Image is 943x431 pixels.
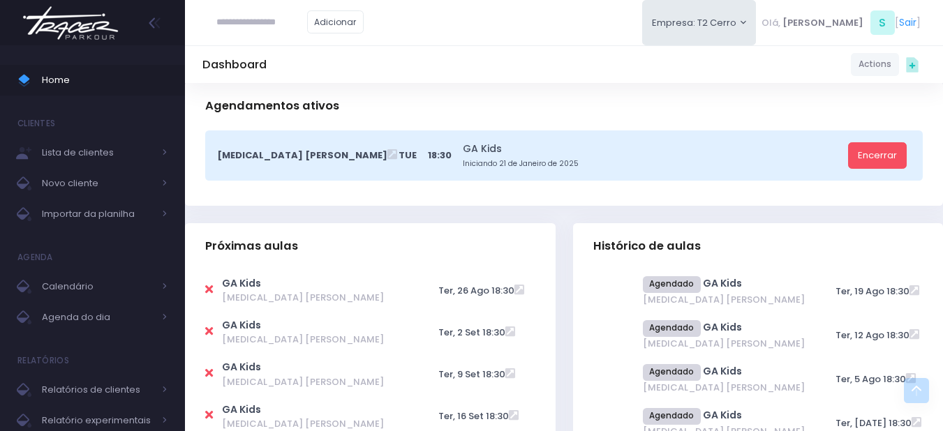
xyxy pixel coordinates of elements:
a: GA Kids [222,318,261,332]
a: GA Kids [703,276,742,290]
h3: Agendamentos ativos [205,86,339,126]
a: Sair [899,15,916,30]
span: Histórico de aulas [593,239,701,253]
small: Iniciando 21 de Janeiro de 2025 [463,158,843,169]
span: [PERSON_NAME] [782,16,863,30]
span: Agendado [643,320,701,337]
span: [MEDICAL_DATA] [PERSON_NAME] [222,375,409,389]
span: Novo cliente [42,174,154,192]
a: Adicionar [307,10,364,33]
span: [MEDICAL_DATA] [PERSON_NAME] [643,337,808,351]
span: Olá, [762,16,780,30]
span: Relatório experimentais [42,411,154,430]
span: Ter, 12 Ago 18:30 [836,328,909,342]
a: Actions [851,53,899,76]
span: Ter, [DATE] 18:30 [836,416,912,430]
h4: Agenda [17,243,53,271]
span: Lista de clientes [42,144,154,162]
a: GA Kids [463,142,843,156]
span: Home [42,71,168,89]
span: [MEDICAL_DATA] [PERSON_NAME] [217,149,387,162]
span: [MEDICAL_DATA] [PERSON_NAME] [222,291,409,305]
span: S [870,10,895,35]
span: [MEDICAL_DATA] [PERSON_NAME] [643,293,808,307]
span: Próximas aulas [205,239,298,253]
span: [MEDICAL_DATA] [PERSON_NAME] [222,417,409,431]
span: [MEDICAL_DATA] [PERSON_NAME] [222,333,409,347]
span: 18:30 [428,149,452,162]
span: [MEDICAL_DATA] [PERSON_NAME] [643,381,808,395]
a: GA Kids [703,408,742,422]
h4: Relatórios [17,347,69,375]
span: Ter, 26 Ago 18:30 [438,284,514,297]
span: Agenda do dia [42,308,154,326]
span: Ter, 19 Ago 18:30 [836,285,909,298]
a: GA Kids [222,360,261,374]
a: GA Kids [703,364,742,378]
h5: Dashboard [202,58,267,72]
span: Relatórios de clientes [42,381,154,399]
span: Agendado [643,364,701,381]
span: Ter, 5 Ago 18:30 [836,372,906,386]
span: Calendário [42,278,154,296]
span: Agendado [643,276,701,293]
span: Ter, 2 Set 18:30 [438,326,505,339]
span: Importar da planilha [42,205,154,223]
h4: Clientes [17,109,55,137]
div: [ ] [756,7,926,38]
a: GA Kids [222,276,261,290]
a: Encerrar [848,142,907,169]
span: Ter, 16 Set 18:30 [438,409,509,423]
span: Tue [399,149,417,162]
a: GA Kids [703,320,742,334]
span: Ter, 9 Set 18:30 [438,368,505,381]
a: GA Kids [222,402,261,416]
span: Agendado [643,408,701,425]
